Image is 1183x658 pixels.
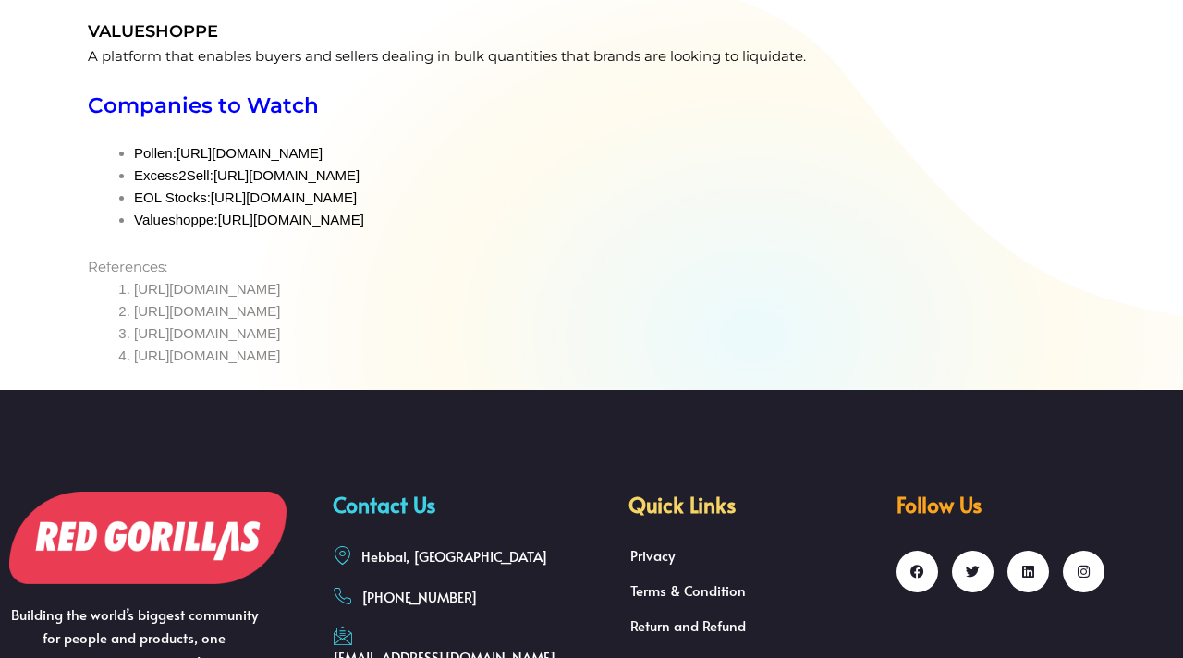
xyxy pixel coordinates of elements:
[88,21,218,42] span: VALUESHOPPE
[134,347,280,363] a: [URL][DOMAIN_NAME]
[213,167,360,183] a: [URL][DOMAIN_NAME]
[333,586,478,608] a: [PHONE_NUMBER]
[134,212,364,227] span: Valueshoppe:
[177,145,323,161] a: [URL][DOMAIN_NAME]
[333,492,582,518] h2: Contact Us
[88,255,1095,279] p: References:
[616,538,878,573] a: Privacy
[134,189,357,205] span: EOL Stocks:
[628,492,878,518] h2: Quick Links
[896,492,1174,518] h2: Follow Us
[218,212,364,227] a: [URL][DOMAIN_NAME]
[88,47,806,65] span: A platform that enables buyers and sellers dealing in bulk quantities that brands are looking to ...
[333,545,548,567] a: Hebbal, [GEOGRAPHIC_DATA]
[616,608,878,643] a: Return and Refund
[134,325,280,341] a: [URL][DOMAIN_NAME]
[211,189,357,205] a: [URL][DOMAIN_NAME]
[88,92,319,118] span: Companies to Watch
[134,145,323,161] span: Pollen:
[134,303,280,319] a: [URL][DOMAIN_NAME]
[616,573,878,608] a: Terms & Condition
[134,281,280,297] a: [URL][DOMAIN_NAME]
[9,492,287,583] img: Sustainable Liquidation
[134,167,360,183] span: Excess2Sell:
